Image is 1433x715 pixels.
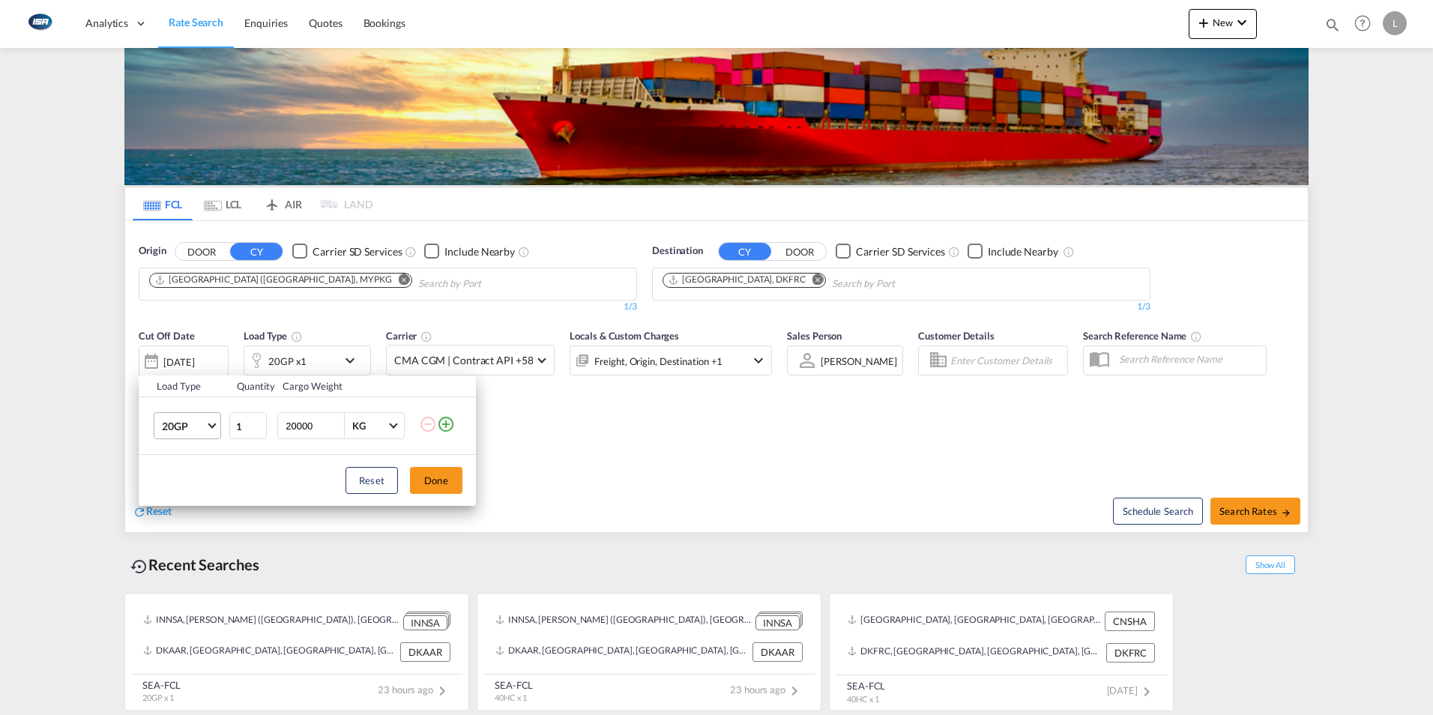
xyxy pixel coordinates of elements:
[346,467,398,494] button: Reset
[419,415,437,433] md-icon: icon-minus-circle-outline
[284,413,344,438] input: Enter Weight
[228,375,274,397] th: Quantity
[283,379,410,393] div: Cargo Weight
[139,375,228,397] th: Load Type
[410,467,462,494] button: Done
[154,412,221,439] md-select: Choose: 20GP
[162,419,205,434] span: 20GP
[229,412,267,439] input: Qty
[437,415,455,433] md-icon: icon-plus-circle-outline
[352,420,366,432] div: KG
